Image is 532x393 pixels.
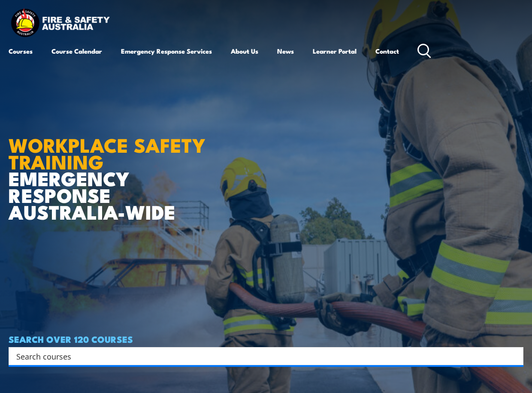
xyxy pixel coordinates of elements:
form: Search form [18,350,506,362]
strong: WORKPLACE SAFETY TRAINING [9,130,206,176]
a: Learner Portal [313,41,357,61]
a: Emergency Response Services [121,41,212,61]
h1: EMERGENCY RESPONSE AUSTRALIA-WIDE [9,115,218,220]
a: About Us [231,41,258,61]
a: Courses [9,41,33,61]
input: Search input [16,350,505,363]
a: Contact [375,41,399,61]
button: Search magnifier button [508,350,520,362]
a: News [277,41,294,61]
h4: SEARCH OVER 120 COURSES [9,334,523,344]
a: Course Calendar [51,41,102,61]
